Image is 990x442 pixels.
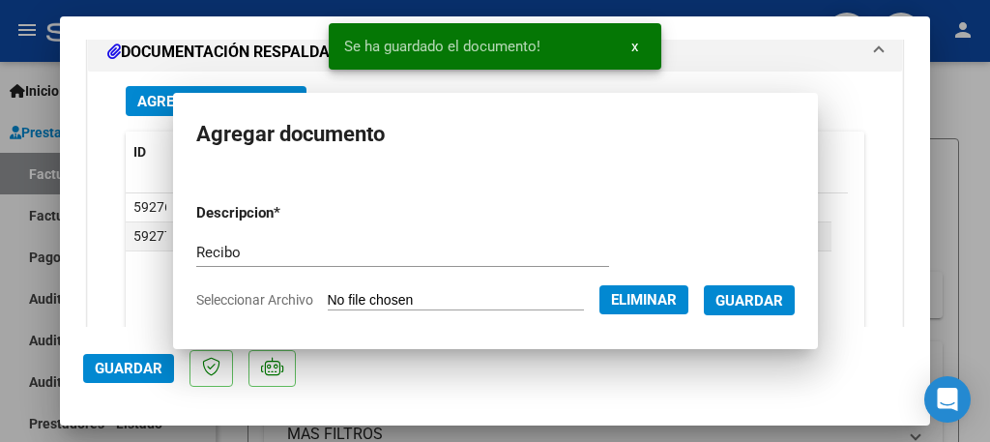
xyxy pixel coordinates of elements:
span: x [631,38,638,55]
span: 59277 [133,228,172,244]
span: Guardar [715,292,783,309]
button: Guardar [704,285,795,315]
span: Guardar [95,360,162,377]
span: Se ha guardado el documento! [344,37,540,56]
button: Eliminar [599,285,688,314]
span: Eliminar [611,291,677,309]
mat-expansion-panel-header: DOCUMENTACIÓN RESPALDATORIA [88,33,902,72]
h2: Agregar documento [196,116,795,153]
h1: DOCUMENTACIÓN RESPALDATORIA [107,41,388,64]
span: Seleccionar Archivo [196,292,313,308]
datatable-header-cell: ID [126,132,174,173]
span: 59276 [133,199,172,215]
button: Guardar [83,354,174,383]
button: Agregar Documento [126,86,306,116]
span: Agregar Documento [137,93,295,110]
span: ID [133,144,146,160]
p: Descripcion [196,202,376,224]
div: Open Intercom Messenger [924,376,971,423]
